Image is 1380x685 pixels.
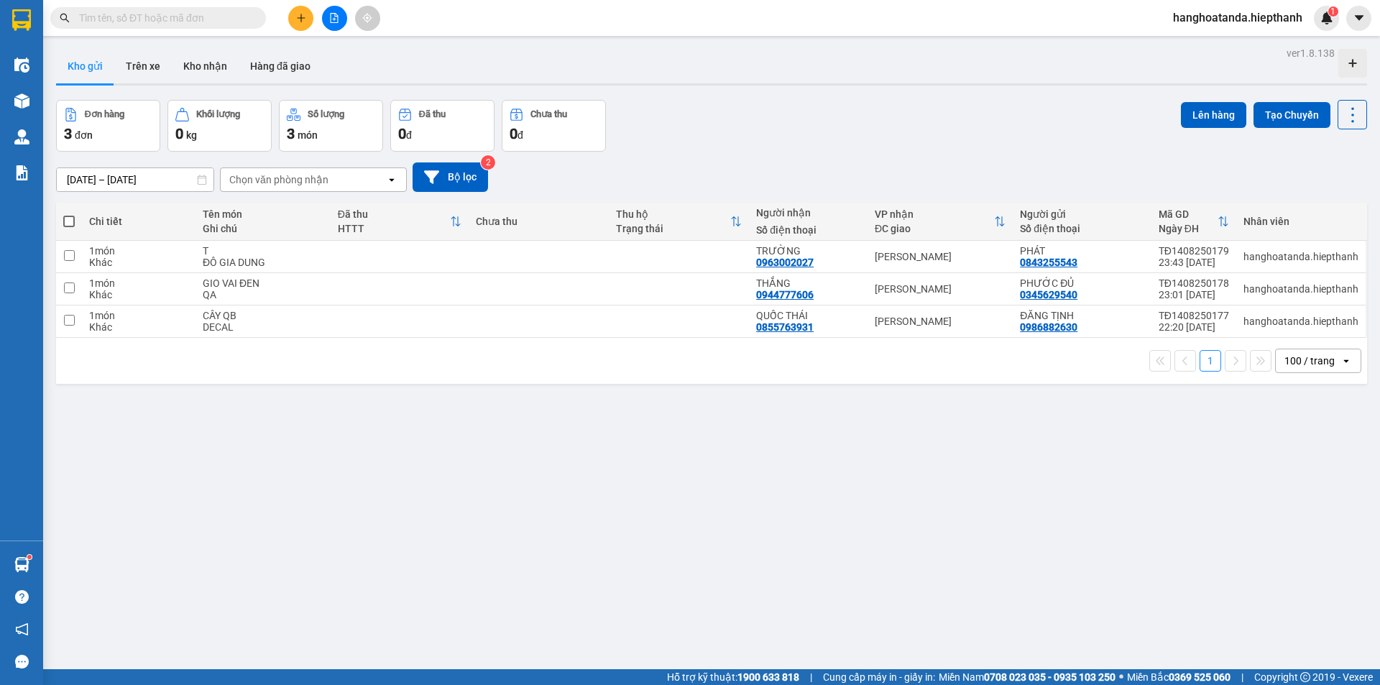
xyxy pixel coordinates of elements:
[89,277,188,289] div: 1 món
[756,310,860,321] div: QUỐC THÁI
[1159,310,1229,321] div: TĐ1408250177
[616,208,730,220] div: Thu hộ
[984,671,1115,683] strong: 0708 023 035 - 0935 103 250
[939,669,1115,685] span: Miền Nam
[75,129,93,141] span: đơn
[203,245,323,257] div: T
[756,245,860,257] div: TRƯỜNG
[296,13,306,23] span: plus
[1020,310,1144,321] div: ĐĂNG TỊNH
[329,13,339,23] span: file-add
[56,100,160,152] button: Đơn hàng3đơn
[85,109,124,119] div: Đơn hàng
[398,125,406,142] span: 0
[1159,257,1229,268] div: 23:43 [DATE]
[338,223,451,234] div: HTTT
[175,125,183,142] span: 0
[14,129,29,144] img: warehouse-icon
[406,129,412,141] span: đ
[27,555,32,559] sup: 1
[15,655,29,668] span: message
[89,257,188,268] div: Khác
[203,277,323,289] div: GIO VAI ĐEN
[1159,277,1229,289] div: TĐ1408250178
[288,6,313,31] button: plus
[60,13,70,23] span: search
[1300,672,1310,682] span: copyright
[14,58,29,73] img: warehouse-icon
[1243,283,1358,295] div: hanghoatanda.hiepthanh
[1020,277,1144,289] div: PHƯỚC ĐỦ
[1020,257,1077,268] div: 0843255543
[15,622,29,636] span: notification
[1020,245,1144,257] div: PHÁT
[322,6,347,31] button: file-add
[1243,316,1358,327] div: hanghoatanda.hiepthanh
[229,173,328,187] div: Chọn văn phòng nhận
[1328,6,1338,17] sup: 1
[14,557,29,572] img: warehouse-icon
[1320,12,1333,24] img: icon-new-feature
[875,283,1006,295] div: [PERSON_NAME]
[203,321,323,333] div: DECAL
[114,49,172,83] button: Trên xe
[1353,12,1366,24] span: caret-down
[502,100,606,152] button: Chưa thu0đ
[331,203,469,241] th: Toggle SortBy
[1151,203,1236,241] th: Toggle SortBy
[279,100,383,152] button: Số lượng3món
[1330,6,1335,17] span: 1
[386,174,397,185] svg: open
[1020,289,1077,300] div: 0345629540
[1287,45,1335,61] div: ver 1.8.138
[1020,208,1144,220] div: Người gửi
[1159,245,1229,257] div: TĐ1408250179
[64,125,72,142] span: 3
[1159,289,1229,300] div: 23:01 [DATE]
[1243,251,1358,262] div: hanghoatanda.hiepthanh
[756,224,860,236] div: Số điện thoại
[1243,216,1358,227] div: Nhân viên
[1181,102,1246,128] button: Lên hàng
[413,162,488,192] button: Bộ lọc
[1340,355,1352,367] svg: open
[1253,102,1330,128] button: Tạo Chuyến
[1020,223,1144,234] div: Số điện thoại
[1346,6,1371,31] button: caret-down
[1159,223,1218,234] div: Ngày ĐH
[355,6,380,31] button: aim
[1161,9,1314,27] span: hanghoatanda.hiepthanh
[510,125,517,142] span: 0
[875,208,994,220] div: VP nhận
[89,310,188,321] div: 1 món
[89,289,188,300] div: Khác
[390,100,494,152] button: Đã thu0đ
[1241,669,1243,685] span: |
[239,49,322,83] button: Hàng đã giao
[481,155,495,170] sup: 2
[287,125,295,142] span: 3
[1338,49,1367,78] div: Tạo kho hàng mới
[14,165,29,180] img: solution-icon
[756,257,814,268] div: 0963002027
[89,216,188,227] div: Chi tiết
[57,168,213,191] input: Select a date range.
[1127,669,1230,685] span: Miền Bắc
[609,203,749,241] th: Toggle SortBy
[196,109,240,119] div: Khối lượng
[12,9,31,31] img: logo-vxr
[1200,350,1221,372] button: 1
[338,208,451,220] div: Đã thu
[875,251,1006,262] div: [PERSON_NAME]
[530,109,567,119] div: Chưa thu
[203,289,323,300] div: QA
[79,10,249,26] input: Tìm tên, số ĐT hoặc mã đơn
[186,129,197,141] span: kg
[203,310,323,321] div: CÂY QB
[1159,321,1229,333] div: 22:20 [DATE]
[875,316,1006,327] div: [PERSON_NAME]
[89,245,188,257] div: 1 món
[308,109,344,119] div: Số lượng
[298,129,318,141] span: món
[14,93,29,109] img: warehouse-icon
